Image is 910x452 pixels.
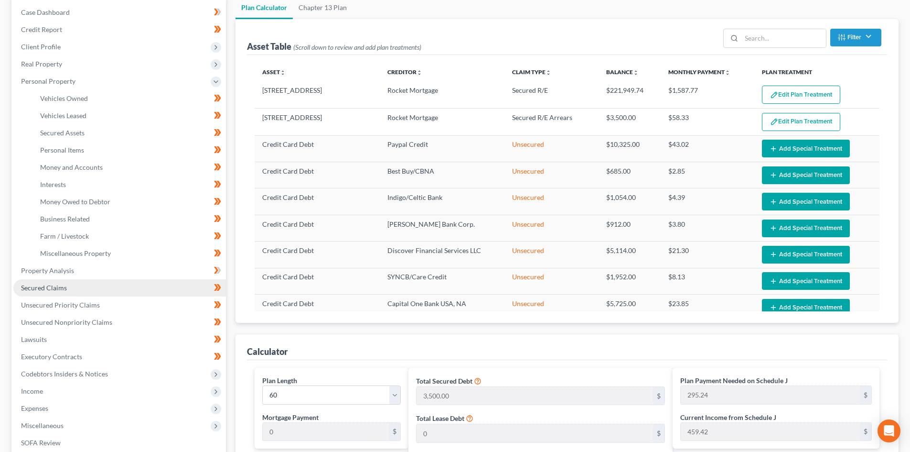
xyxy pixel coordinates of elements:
[762,193,850,210] button: Add Special Treatment
[661,135,754,162] td: $43.02
[13,434,226,452] a: SOFA Review
[754,63,879,82] th: Plan Treatment
[21,353,82,361] span: Executory Contracts
[504,188,598,215] td: Unsecured
[546,70,551,76] i: unfold_more
[417,70,422,76] i: unfold_more
[247,41,421,52] div: Asset Table
[40,111,86,120] span: Vehicles Leased
[13,21,226,38] a: Credit Report
[21,266,74,275] span: Property Analysis
[255,188,380,215] td: Credit Card Debt
[741,29,826,47] input: Search...
[255,215,380,241] td: Credit Card Debt
[263,423,389,441] input: 0.00
[661,162,754,188] td: $2.85
[661,82,754,109] td: $1,587.77
[247,346,288,357] div: Calculator
[762,272,850,290] button: Add Special Treatment
[40,198,110,206] span: Money Owed to Debtor
[40,94,88,102] span: Vehicles Owned
[504,242,598,268] td: Unsecured
[681,423,860,441] input: 0.00
[661,215,754,241] td: $3.80
[860,423,871,441] div: $
[599,215,661,241] td: $912.00
[21,77,75,85] span: Personal Property
[762,86,840,104] button: Edit Plan Treatment
[762,166,850,184] button: Add Special Treatment
[762,246,850,264] button: Add Special Treatment
[32,245,226,262] a: Miscellaneous Property
[762,113,840,131] button: Edit Plan Treatment
[762,220,850,237] button: Add Special Treatment
[380,162,505,188] td: Best Buy/CBNA
[504,295,598,321] td: Unsecured
[32,107,226,124] a: Vehicles Leased
[280,70,286,76] i: unfold_more
[661,295,754,321] td: $23.85
[416,413,464,423] label: Total Lease Debt
[21,370,108,378] span: Codebtors Insiders & Notices
[21,387,43,395] span: Income
[13,331,226,348] a: Lawsuits
[661,188,754,215] td: $4.39
[32,228,226,245] a: Farm / Livestock
[21,318,112,326] span: Unsecured Nonpriority Claims
[13,262,226,279] a: Property Analysis
[40,163,103,171] span: Money and Accounts
[380,268,505,294] td: SYNCB/Care Credit
[668,68,730,76] a: Monthly Paymentunfold_more
[680,412,776,422] label: Current Income from Schedule J
[725,70,730,76] i: unfold_more
[21,335,47,343] span: Lawsuits
[380,242,505,268] td: Discover Financial Services LLC
[599,242,661,268] td: $5,114.00
[599,295,661,321] td: $5,725.00
[512,68,551,76] a: Claim Typeunfold_more
[661,268,754,294] td: $8.13
[255,109,380,135] td: [STREET_ADDRESS]
[504,162,598,188] td: Unsecured
[762,140,850,157] button: Add Special Treatment
[21,284,67,292] span: Secured Claims
[255,242,380,268] td: Credit Card Debt
[255,135,380,162] td: Credit Card Debt
[32,210,226,228] a: Business Related
[504,268,598,294] td: Unsecured
[599,162,661,188] td: $685.00
[21,404,48,412] span: Expenses
[380,295,505,321] td: Capital One Bank USA, NA
[40,215,90,223] span: Business Related
[878,419,900,442] div: Open Intercom Messenger
[681,386,860,404] input: 0.00
[860,386,871,404] div: $
[606,68,639,76] a: Balanceunfold_more
[255,82,380,109] td: [STREET_ADDRESS]
[13,348,226,365] a: Executory Contracts
[633,70,639,76] i: unfold_more
[680,375,788,386] label: Plan Payment Needed on Schedule J
[380,215,505,241] td: [PERSON_NAME] Bank Corp.
[504,135,598,162] td: Unsecured
[32,90,226,107] a: Vehicles Owned
[13,314,226,331] a: Unsecured Nonpriority Claims
[389,423,400,441] div: $
[40,249,111,257] span: Miscellaneous Property
[21,43,61,51] span: Client Profile
[262,375,297,386] label: Plan Length
[504,82,598,109] td: Secured R/E
[40,180,66,188] span: Interests
[255,268,380,294] td: Credit Card Debt
[380,82,505,109] td: Rocket Mortgage
[262,68,286,76] a: Assetunfold_more
[255,295,380,321] td: Credit Card Debt
[653,424,664,442] div: $
[504,109,598,135] td: Secured R/E Arrears
[599,188,661,215] td: $1,054.00
[770,118,778,126] img: edit-pencil-c1479a1de80d8dea1e2430c2f745a3c6a07e9d7aa2eeffe225670001d78357a8.svg
[40,129,85,137] span: Secured Assets
[32,142,226,159] a: Personal Items
[599,82,661,109] td: $221,949.74
[13,4,226,21] a: Case Dashboard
